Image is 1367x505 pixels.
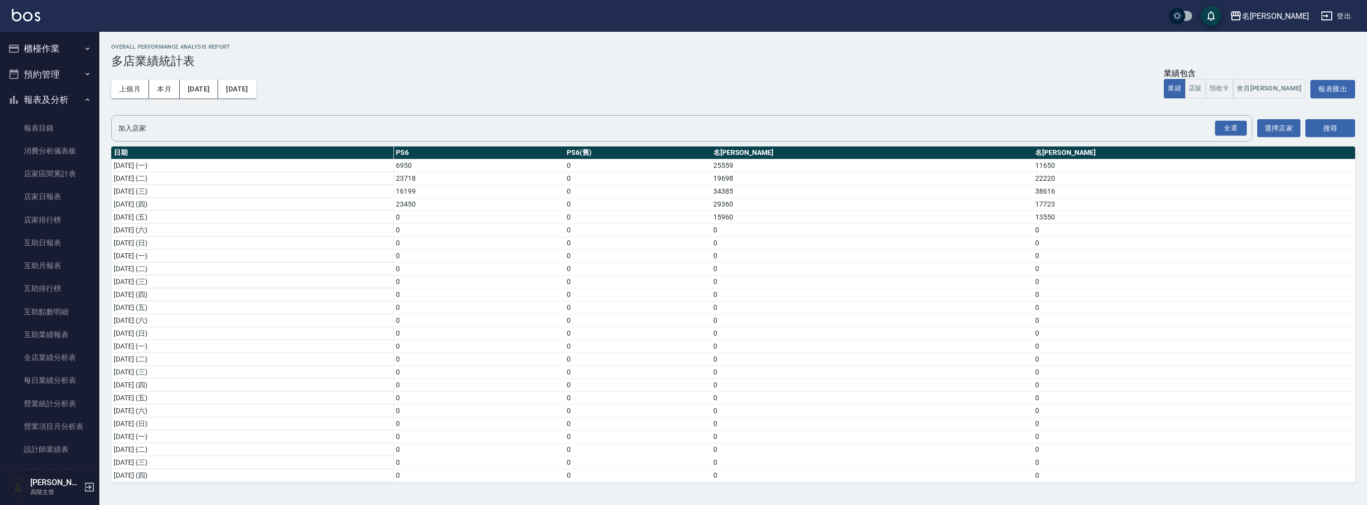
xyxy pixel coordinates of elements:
[711,223,1033,236] td: 0
[8,477,28,497] img: Person
[393,443,564,456] td: 0
[711,288,1033,301] td: 0
[711,275,1033,288] td: 0
[1206,79,1233,98] button: 預收卡
[111,211,393,223] td: [DATE] (五)
[711,236,1033,249] td: 0
[711,262,1033,275] td: 0
[1033,417,1355,430] td: 0
[1033,172,1355,185] td: 22220
[1033,249,1355,262] td: 0
[393,172,564,185] td: 23718
[564,378,711,391] td: 0
[564,353,711,365] td: 0
[111,249,393,262] td: [DATE] (一)
[1201,6,1221,26] button: save
[4,254,95,277] a: 互助月報表
[564,469,711,482] td: 0
[564,340,711,353] td: 0
[1033,198,1355,211] td: 17723
[393,301,564,314] td: 0
[1033,223,1355,236] td: 0
[564,443,711,456] td: 0
[111,223,393,236] td: [DATE] (六)
[393,211,564,223] td: 0
[711,469,1033,482] td: 0
[711,249,1033,262] td: 0
[111,469,393,482] td: [DATE] (四)
[1033,456,1355,469] td: 0
[564,314,711,327] td: 0
[111,482,393,495] td: [DATE] (五)
[1233,79,1306,98] button: 會員[PERSON_NAME]
[1164,79,1185,98] button: 業績
[711,211,1033,223] td: 15960
[1033,301,1355,314] td: 0
[711,430,1033,443] td: 0
[111,185,393,198] td: [DATE] (三)
[4,162,95,185] a: 店家區間累計表
[1213,119,1249,138] button: Open
[111,301,393,314] td: [DATE] (五)
[111,404,393,417] td: [DATE] (六)
[111,417,393,430] td: [DATE] (日)
[564,236,711,249] td: 0
[1164,69,1305,79] div: 業績包含
[111,353,393,365] td: [DATE] (二)
[711,327,1033,340] td: 0
[111,54,1355,68] h3: 多店業績統計表
[1033,185,1355,198] td: 38616
[218,80,256,98] button: [DATE]
[393,223,564,236] td: 0
[393,236,564,249] td: 0
[111,391,393,404] td: [DATE] (五)
[149,80,180,98] button: 本月
[111,146,393,159] th: 日期
[393,417,564,430] td: 0
[564,417,711,430] td: 0
[4,87,95,113] button: 報表及分析
[564,211,711,223] td: 0
[111,327,393,340] td: [DATE] (日)
[711,482,1033,495] td: 0
[393,314,564,327] td: 0
[1033,275,1355,288] td: 0
[180,80,218,98] button: [DATE]
[4,346,95,369] a: 全店業績分析表
[393,262,564,275] td: 0
[1033,314,1355,327] td: 0
[393,378,564,391] td: 0
[711,353,1033,365] td: 0
[1033,430,1355,443] td: 0
[1033,482,1355,495] td: 0
[1242,10,1309,22] div: 名[PERSON_NAME]
[1033,211,1355,223] td: 13550
[1033,327,1355,340] td: 0
[116,120,1233,137] input: 店家名稱
[393,185,564,198] td: 16199
[393,456,564,469] td: 0
[4,392,95,415] a: 營業統計分析表
[111,159,393,172] td: [DATE] (一)
[393,482,564,495] td: 0
[4,415,95,438] a: 營業項目月分析表
[111,443,393,456] td: [DATE] (二)
[711,159,1033,172] td: 25559
[564,391,711,404] td: 0
[393,198,564,211] td: 23450
[111,44,1355,50] h2: Overall Performance Analysis Report
[393,469,564,482] td: 0
[111,314,393,327] td: [DATE] (六)
[4,323,95,346] a: 互助業績報表
[111,80,149,98] button: 上個月
[1215,121,1247,136] div: 全選
[393,275,564,288] td: 0
[30,488,81,497] p: 高階主管
[711,172,1033,185] td: 19698
[564,185,711,198] td: 0
[1033,443,1355,456] td: 0
[111,340,393,353] td: [DATE] (一)
[111,198,393,211] td: [DATE] (四)
[111,172,393,185] td: [DATE] (二)
[711,146,1033,159] th: 名[PERSON_NAME]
